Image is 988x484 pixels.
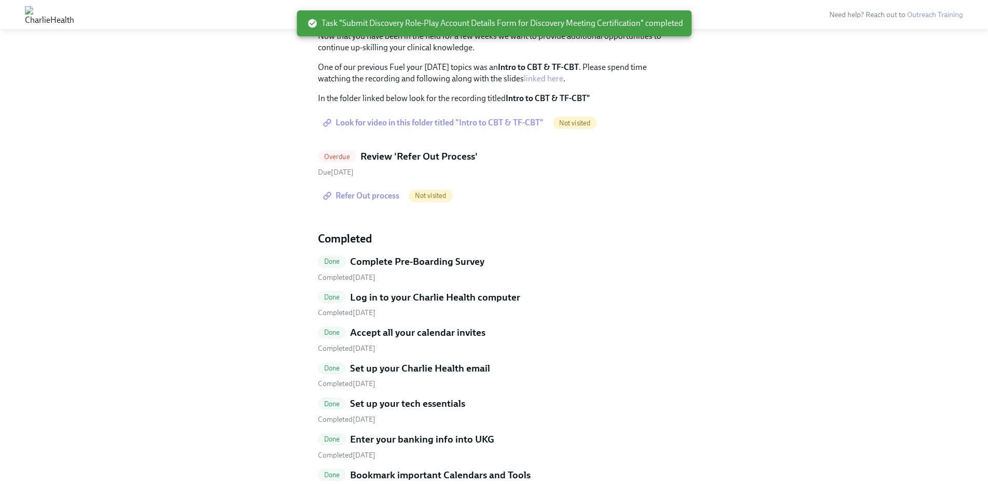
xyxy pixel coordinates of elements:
[350,326,485,339] h5: Accept all your calendar invites
[318,168,354,177] span: Thursday, August 14th 2025, 7:00 am
[318,31,671,53] p: Now that you have been in the field for a few weeks we want to provide additional opportunities t...
[360,150,478,163] h5: Review 'Refer Out Process'
[318,255,671,282] a: DoneComplete Pre-Boarding Survey Completed[DATE]
[350,433,494,446] h5: Enter your banking info into UKG
[318,364,346,372] span: Done
[318,258,346,265] span: Done
[907,10,963,19] a: Outreach Training
[318,273,375,282] span: Sunday, July 6th 2025, 2:23 pm
[829,10,963,19] span: Need help? Reach out to
[318,93,671,104] p: In the folder linked below look for the recording titled
[524,74,563,83] a: linked here
[318,186,407,206] a: Refer Out process
[318,291,671,318] a: DoneLog in to your Charlie Health computer Completed[DATE]
[318,433,671,460] a: DoneEnter your banking info into UKG Completed[DATE]
[318,62,671,84] p: One of our previous Fuel your [DATE] topics was an . Please spend time watching the recording and...
[409,192,453,200] span: Not visited
[318,379,375,388] span: Wednesday, July 9th 2025, 8:55 am
[318,435,346,443] span: Done
[318,293,346,301] span: Done
[307,18,683,29] span: Task "Submit Discovery Role-Play Account Details Form for Discovery Meeting Certification" completed
[506,93,590,103] strong: Intro to CBT & TF-CBT"
[318,471,346,479] span: Done
[318,150,671,177] a: OverdueReview 'Refer Out Process'Due[DATE]
[318,231,671,247] h4: Completed
[318,400,346,408] span: Done
[350,255,484,268] h5: Complete Pre-Boarding Survey
[25,6,74,23] img: CharlieHealth
[350,468,531,482] h5: Bookmark important Calendars and Tools
[318,415,375,424] span: Tuesday, July 8th 2025, 7:30 am
[318,344,375,353] span: Tuesday, July 8th 2025, 7:18 am
[350,362,490,375] h5: Set up your Charlie Health email
[318,362,671,389] a: DoneSet up your Charlie Health email Completed[DATE]
[318,112,551,133] a: Look for video in this folder titled "Intro to CBT & TF-CBT"
[318,308,375,317] span: Sunday, July 6th 2025, 2:24 pm
[350,291,520,304] h5: Log in to your Charlie Health computer
[318,397,671,424] a: DoneSet up your tech essentials Completed[DATE]
[318,326,671,353] a: DoneAccept all your calendar invites Completed[DATE]
[325,191,399,201] span: Refer Out process
[498,62,579,72] strong: Intro to CBT & TF-CBT
[553,119,597,127] span: Not visited
[318,329,346,336] span: Done
[325,118,544,128] span: Look for video in this folder titled "Intro to CBT & TF-CBT"
[350,397,465,410] h5: Set up your tech essentials
[318,451,375,460] span: Tuesday, July 8th 2025, 7:31 am
[318,153,356,161] span: Overdue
